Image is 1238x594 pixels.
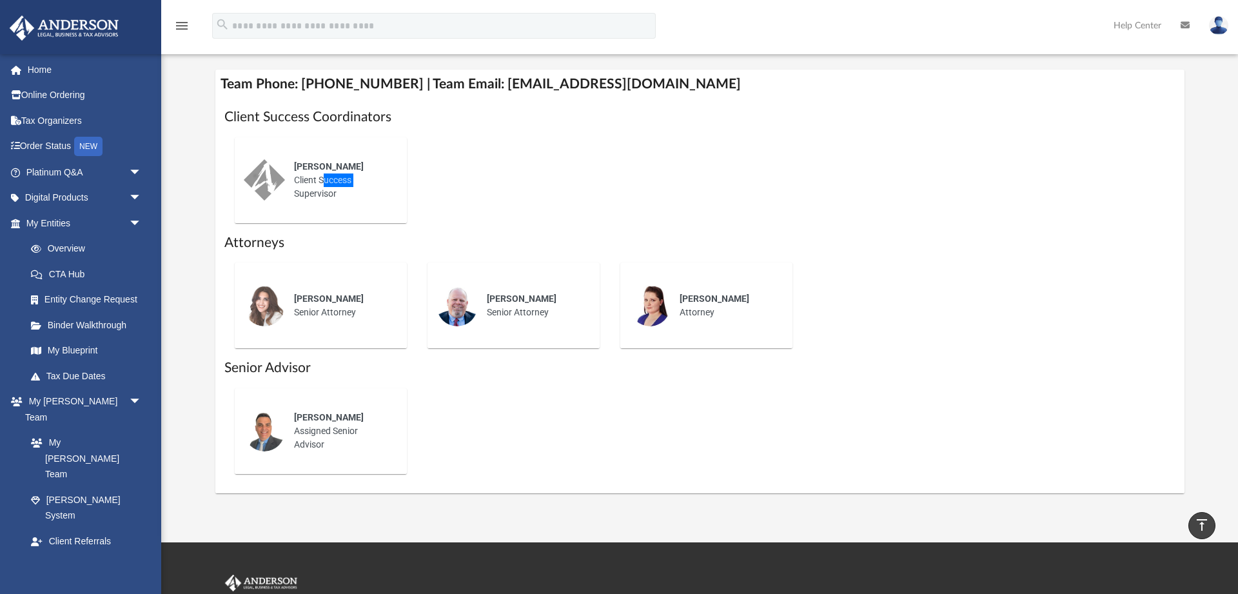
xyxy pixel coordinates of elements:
img: Anderson Advisors Platinum Portal [222,575,300,591]
span: [PERSON_NAME] [487,293,556,304]
a: Overview [18,236,161,262]
a: Home [9,57,161,83]
span: arrow_drop_down [129,389,155,415]
h4: Team Phone: [PHONE_NUMBER] | Team Email: [EMAIL_ADDRESS][DOMAIN_NAME] [215,70,1184,99]
span: [PERSON_NAME] [680,293,749,304]
h1: Attorneys [224,233,1175,252]
a: Order StatusNEW [9,134,161,160]
i: menu [174,18,190,34]
a: My Blueprint [18,338,155,364]
h1: Senior Advisor [224,359,1175,377]
a: Binder Walkthrough [18,312,161,338]
a: Digital Productsarrow_drop_down [9,185,161,211]
div: NEW [74,137,103,156]
span: arrow_drop_down [129,210,155,237]
i: vertical_align_top [1194,517,1210,533]
img: thumbnail [244,410,285,451]
img: thumbnail [629,285,671,326]
span: [PERSON_NAME] [294,161,364,172]
img: thumbnail [244,285,285,326]
a: My Entitiesarrow_drop_down [9,210,161,236]
a: Tax Organizers [9,108,161,134]
div: Senior Attorney [478,283,591,328]
h1: Client Success Coordinators [224,108,1175,126]
a: vertical_align_top [1188,512,1215,539]
div: Attorney [671,283,783,328]
a: menu [174,25,190,34]
div: Senior Attorney [285,283,398,328]
a: Tax Due Dates [18,363,161,389]
a: CTA Hub [18,261,161,287]
img: Anderson Advisors Platinum Portal [6,15,123,41]
span: [PERSON_NAME] [294,293,364,304]
div: Assigned Senior Advisor [285,402,398,460]
span: arrow_drop_down [129,185,155,212]
img: thumbnail [244,159,285,201]
a: My [PERSON_NAME] Teamarrow_drop_down [9,389,155,430]
a: Online Ordering [9,83,161,108]
span: arrow_drop_down [129,159,155,186]
i: search [215,17,230,32]
a: Client Referrals [18,528,155,554]
div: Client Success Supervisor [285,151,398,210]
a: Entity Change Request [18,287,161,313]
img: User Pic [1209,16,1228,35]
a: My [PERSON_NAME] Team [18,430,148,488]
a: Platinum Q&Aarrow_drop_down [9,159,161,185]
img: thumbnail [437,285,478,326]
a: [PERSON_NAME] System [18,487,155,528]
span: [PERSON_NAME] [294,412,364,422]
